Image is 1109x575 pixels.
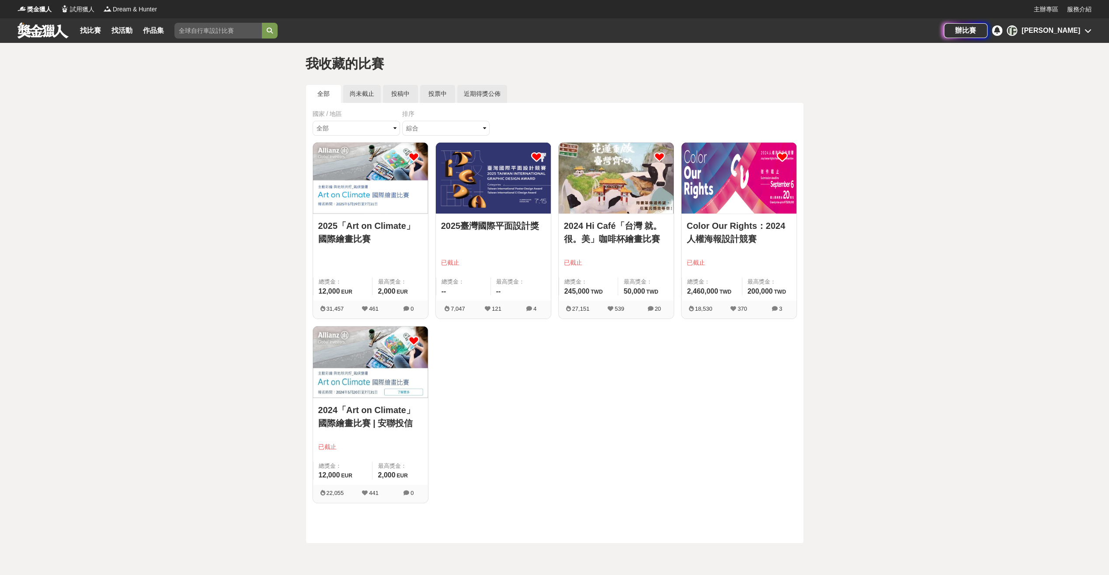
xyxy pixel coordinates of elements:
span: 441 [369,490,379,496]
a: 作品集 [139,25,167,37]
img: Logo [17,4,26,13]
div: [PERSON_NAME] [1022,25,1080,36]
span: 2,460,000 [687,287,718,295]
span: 已截止 [318,442,423,452]
div: 排序 [402,109,492,119]
span: 最高獎金： [623,277,668,286]
span: -- [496,287,501,295]
span: 200,000 [747,287,773,295]
span: 461 [369,305,379,312]
img: Cover Image [436,143,551,214]
a: 投票中 [420,85,455,103]
img: Logo [60,4,69,13]
span: 0 [410,490,414,496]
a: Cover Image [313,143,428,214]
span: 最高獎金： [496,277,546,286]
a: Cover Image [681,143,796,214]
span: 12,000 [319,471,340,479]
img: Cover Image [681,143,796,214]
span: EUR [341,289,352,295]
span: 總獎金： [319,277,367,286]
img: Cover Image [313,326,428,397]
span: 22,055 [326,490,344,496]
span: 已截止 [687,258,791,267]
span: 370 [737,305,747,312]
img: Logo [103,4,112,13]
span: 31,457 [326,305,344,312]
a: 找活動 [108,25,136,37]
span: 最高獎金： [747,277,791,286]
a: Logo試用獵人 [60,5,94,14]
span: 2,000 [378,287,395,295]
a: 2024 Hi Café「台灣 就。很。美」咖啡杯繪畫比賽 [564,219,668,245]
a: Cover Image [436,143,551,214]
img: Cover Image [313,143,428,214]
a: Cover Image [559,143,674,214]
span: 121 [492,305,501,312]
span: 20 [654,305,661,312]
span: 試用獵人 [70,5,94,14]
span: 獎金獵人 [27,5,52,14]
h1: 我收藏的比賽 [306,56,804,72]
input: 全球自行車設計比賽 [174,23,262,39]
span: 2,000 [378,471,395,479]
span: 總獎金： [687,277,737,286]
a: 找比賽 [76,25,104,37]
span: 3 [779,305,782,312]
a: 全部 [306,85,341,103]
a: 投稿中 [383,85,418,103]
div: 國家 / 地區 [313,109,402,119]
span: 18,530 [695,305,712,312]
span: 總獎金： [564,277,613,286]
span: EUR [341,473,352,479]
span: 27,151 [572,305,589,312]
span: Dream & Hunter [113,5,157,14]
span: EUR [397,289,408,295]
span: 50,000 [623,287,645,295]
a: 服務介紹 [1067,5,1092,14]
a: 近期得獎公佈 [457,85,507,103]
span: 539 [615,305,624,312]
a: 2025臺灣國際平面設計獎 [441,219,546,232]
a: Cover Image [313,326,428,398]
a: 尚未截止 [343,85,381,103]
a: 2025「Art on Climate」國際繪畫比賽 [318,219,423,245]
a: LogoDream & Hunter [103,5,157,14]
span: TWD [774,289,786,295]
span: 最高獎金： [378,462,422,470]
span: 已截止 [564,258,668,267]
span: 總獎金： [319,462,367,470]
a: Color Our Rights：2024人權海報設計競賽 [687,219,791,245]
span: EUR [397,473,408,479]
a: 辦比賽 [944,23,987,38]
span: 4 [533,305,536,312]
a: Logo獎金獵人 [17,5,52,14]
span: 0 [410,305,414,312]
span: TWD [591,289,602,295]
img: Cover Image [559,143,674,214]
span: 245,000 [564,287,590,295]
span: 總獎金： [442,277,485,286]
span: TWD [646,289,658,295]
span: 最高獎金： [378,277,422,286]
div: [PERSON_NAME] [1007,25,1017,36]
span: TWD [720,289,731,295]
a: 2024「Art on Climate」國際繪畫比賽 | 安聯投信 [318,403,423,430]
span: 已截止 [441,258,546,267]
span: 12,000 [319,287,340,295]
a: 主辦專區 [1034,5,1058,14]
span: -- [442,287,446,295]
span: 7,047 [451,305,465,312]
